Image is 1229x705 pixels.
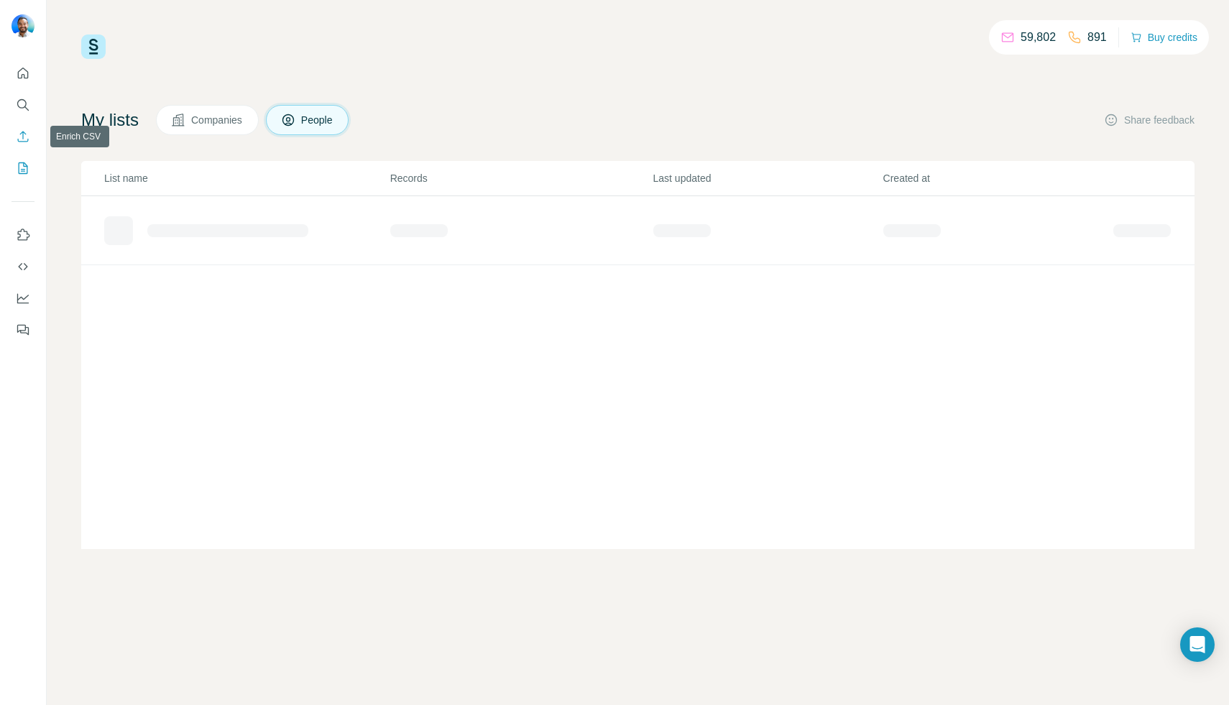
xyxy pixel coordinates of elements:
button: Quick start [11,60,34,86]
button: Search [11,92,34,118]
button: Enrich CSV [11,124,34,149]
button: Dashboard [11,285,34,311]
img: Surfe Logo [81,34,106,59]
button: My lists [11,155,34,181]
span: People [301,113,334,127]
button: Feedback [11,317,34,343]
button: Buy credits [1131,27,1197,47]
button: Use Surfe API [11,254,34,280]
span: Companies [191,113,244,127]
p: Last updated [653,171,882,185]
p: Records [390,171,652,185]
h4: My lists [81,109,139,132]
p: 891 [1087,29,1107,46]
p: Created at [883,171,1112,185]
div: Open Intercom Messenger [1180,627,1215,662]
button: Share feedback [1104,113,1195,127]
img: Avatar [11,14,34,37]
button: Use Surfe on LinkedIn [11,222,34,248]
p: 59,802 [1021,29,1056,46]
p: List name [104,171,389,185]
